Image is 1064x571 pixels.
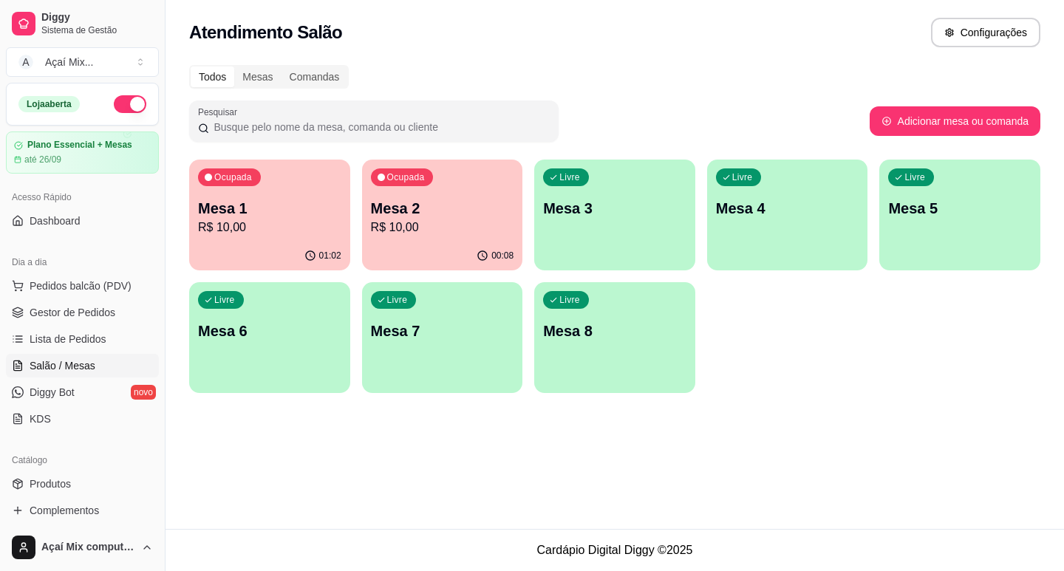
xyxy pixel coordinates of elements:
a: Produtos [6,472,159,496]
p: Livre [559,171,580,183]
p: Mesa 3 [543,198,686,219]
div: Todos [191,66,234,87]
button: Configurações [931,18,1040,47]
span: KDS [30,411,51,426]
a: Lista de Pedidos [6,327,159,351]
span: Pedidos balcão (PDV) [30,278,132,293]
article: até 26/09 [24,154,61,165]
p: Livre [732,171,753,183]
p: Mesa 8 [543,321,686,341]
p: Mesa 1 [198,198,341,219]
div: Açaí Mix ... [45,55,93,69]
button: LivreMesa 3 [534,160,695,270]
a: Complementos [6,499,159,522]
button: Adicionar mesa ou comanda [870,106,1040,136]
label: Pesquisar [198,106,242,118]
p: R$ 10,00 [371,219,514,236]
p: Mesa 4 [716,198,859,219]
span: Salão / Mesas [30,358,95,373]
a: Plano Essencial + Mesasaté 26/09 [6,131,159,174]
span: Diggy [41,11,153,24]
a: KDS [6,407,159,431]
button: OcupadaMesa 2R$ 10,0000:08 [362,160,523,270]
div: Comandas [282,66,348,87]
article: Plano Essencial + Mesas [27,140,132,151]
button: OcupadaMesa 1R$ 10,0001:02 [189,160,350,270]
span: Gestor de Pedidos [30,305,115,320]
p: Mesa 7 [371,321,514,341]
span: Sistema de Gestão [41,24,153,36]
p: Livre [214,294,235,306]
p: R$ 10,00 [198,219,341,236]
p: Ocupada [387,171,425,183]
p: 00:08 [491,250,514,261]
div: Loja aberta [18,96,80,112]
div: Dia a dia [6,250,159,274]
p: Livre [559,294,580,306]
div: Catálogo [6,448,159,472]
span: Lista de Pedidos [30,332,106,346]
button: LivreMesa 7 [362,282,523,393]
p: Mesa 6 [198,321,341,341]
h2: Atendimento Salão [189,21,342,44]
a: DiggySistema de Gestão [6,6,159,41]
button: Açaí Mix computador [6,530,159,565]
span: Açaí Mix computador [41,541,135,554]
button: Select a team [6,47,159,77]
span: Produtos [30,476,71,491]
span: A [18,55,33,69]
p: Ocupada [214,171,252,183]
a: Diggy Botnovo [6,380,159,404]
span: Diggy Bot [30,385,75,400]
p: Livre [387,294,408,306]
span: Complementos [30,503,99,518]
p: Livre [904,171,925,183]
button: Alterar Status [114,95,146,113]
button: LivreMesa 8 [534,282,695,393]
button: LivreMesa 4 [707,160,868,270]
p: 01:02 [319,250,341,261]
footer: Cardápio Digital Diggy © 2025 [166,529,1064,571]
p: Mesa 5 [888,198,1031,219]
div: Mesas [234,66,281,87]
span: Dashboard [30,213,81,228]
a: Gestor de Pedidos [6,301,159,324]
div: Acesso Rápido [6,185,159,209]
button: LivreMesa 5 [879,160,1040,270]
button: Pedidos balcão (PDV) [6,274,159,298]
a: Dashboard [6,209,159,233]
input: Pesquisar [209,120,550,134]
a: Salão / Mesas [6,354,159,377]
button: LivreMesa 6 [189,282,350,393]
p: Mesa 2 [371,198,514,219]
